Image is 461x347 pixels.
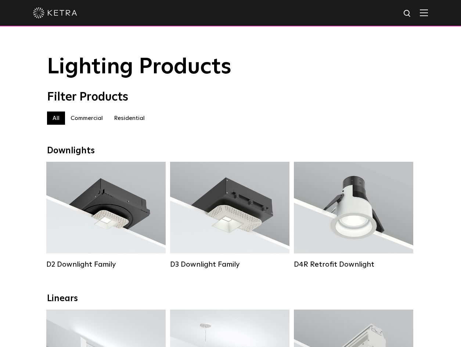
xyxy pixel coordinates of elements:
div: Downlights [47,146,414,156]
a: D3 Downlight Family Lumen Output:700 / 900 / 1100Colors:White / Black / Silver / Bronze / Paintab... [170,162,289,269]
a: D2 Downlight Family Lumen Output:1200Colors:White / Black / Gloss Black / Silver / Bronze / Silve... [46,162,166,269]
div: D4R Retrofit Downlight [294,260,413,269]
a: D4R Retrofit Downlight Lumen Output:800Colors:White / BlackBeam Angles:15° / 25° / 40° / 60°Watta... [294,162,413,269]
img: search icon [403,9,412,18]
img: Hamburger%20Nav.svg [420,9,428,16]
div: Linears [47,293,414,304]
label: Commercial [65,112,108,125]
div: D3 Downlight Family [170,260,289,269]
span: Lighting Products [47,56,231,78]
label: All [47,112,65,125]
div: Filter Products [47,90,414,104]
label: Residential [108,112,150,125]
img: ketra-logo-2019-white [33,7,77,18]
div: D2 Downlight Family [46,260,166,269]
